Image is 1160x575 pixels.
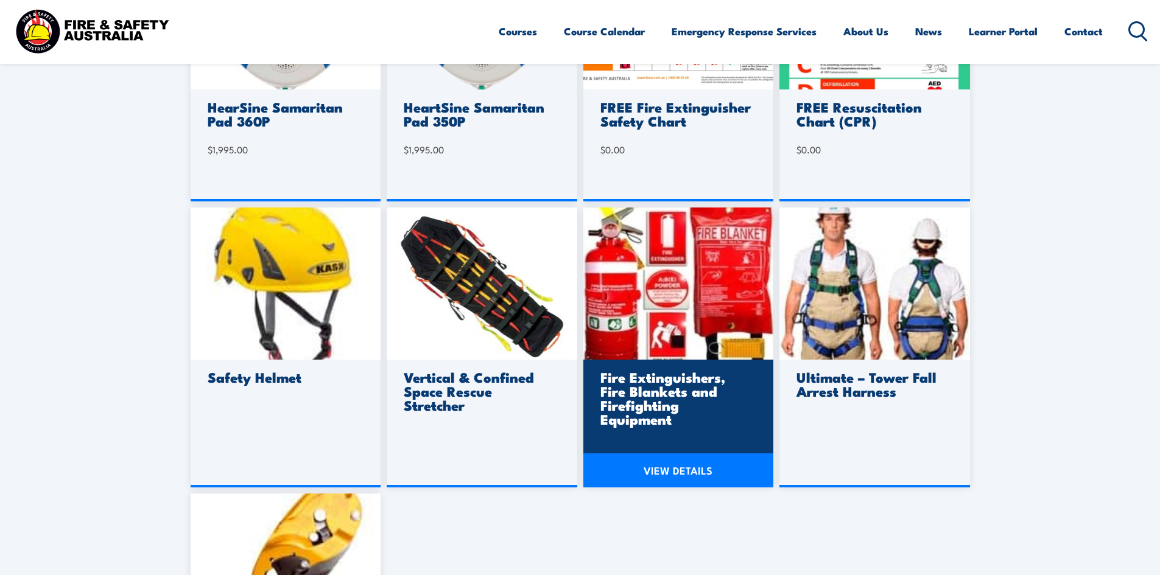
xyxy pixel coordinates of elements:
h3: Safety Helmet [208,370,360,384]
a: Learner Portal [969,15,1038,47]
img: arrest-harness.jpg [779,207,970,360]
span: $ [404,143,409,156]
bdi: 0.00 [600,143,625,156]
span: $ [600,143,605,156]
a: Contact [1064,15,1103,47]
h3: HeartSine Samaritan Pad 350P [404,100,557,128]
h3: FREE Resuscitation Chart (CPR) [796,100,949,128]
a: Emergency Response Services [672,15,817,47]
a: Courses [499,15,537,47]
bdi: 1,995.00 [404,143,444,156]
img: safety-helmet.jpg [191,207,381,360]
a: VIEW DETAILS [583,453,774,487]
h3: Ultimate – Tower Fall Arrest Harness [796,370,949,398]
span: $ [208,143,213,156]
h3: Vertical & Confined Space Rescue Stretcher [404,370,557,412]
a: Course Calendar [564,15,645,47]
span: $ [796,143,801,156]
img: admin-ajax-3-.jpg [583,207,774,360]
h3: Fire Extinguishers, Fire Blankets and Firefighting Equipment [600,370,753,426]
h3: HearSine Samaritan Pad 360P [208,100,360,128]
a: About Us [843,15,888,47]
h3: FREE Fire Extinguisher Safety Chart [600,100,753,128]
bdi: 1,995.00 [208,143,248,156]
img: ferno-roll-up-stretcher.jpg [387,207,577,360]
bdi: 0.00 [796,143,821,156]
a: News [915,15,942,47]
